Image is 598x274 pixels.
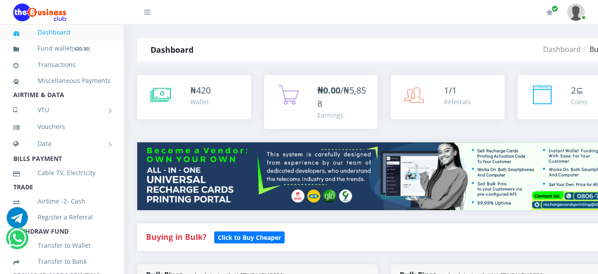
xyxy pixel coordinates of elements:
[567,4,585,21] img: User
[13,207,111,227] a: Register a Referral
[150,44,193,55] strong: Dashboard
[13,117,111,137] a: Vouchers
[13,235,111,256] a: Transfer to Wallet
[218,233,281,242] b: Click to Buy Cheaper
[13,70,111,91] a: Miscellaneous Payments
[7,214,28,228] a: Chat for support
[571,97,587,106] div: Coins
[552,5,558,12] span: Renew/Upgrade Subscription
[190,97,211,106] div: Wallet
[317,110,369,120] div: Earnings
[13,22,111,43] a: Dashboard
[13,191,111,211] a: Airtime -2- Cash
[13,99,111,121] a: VTU
[13,55,111,75] a: Transactions
[391,75,505,119] a: 1/1 Referrals
[444,97,471,106] div: Referrals
[13,133,111,155] a: Data
[72,45,90,52] small: [ ]
[13,4,66,21] img: Logo
[317,84,366,110] span: /₦5,858
[13,38,111,59] a: Fund wallet[420.30]
[571,84,587,97] div: ⊆
[137,75,251,119] a: ₦420 Wallet
[444,84,457,96] span: 1/1
[264,75,378,129] a: ₦0.00/₦5,858 Earnings
[214,231,285,242] a: Click to Buy Cheaper
[13,163,111,183] a: Cable TV, Electricity
[317,84,340,96] b: ₦0.00
[190,84,211,97] div: ₦
[13,251,111,272] a: Transfer to Bank
[146,231,206,242] strong: Buying in Bulk?
[74,45,89,52] b: 420.30
[571,84,576,96] span: 2
[8,234,26,249] a: Chat for support
[543,44,581,54] a: Dashboard
[196,84,211,96] span: 420
[546,9,553,16] i: Renew/Upgrade Subscription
